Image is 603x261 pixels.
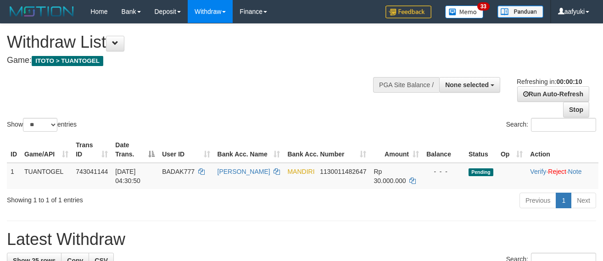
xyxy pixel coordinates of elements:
span: Copy 1130011482647 to clipboard [320,168,366,175]
a: 1 [556,193,571,208]
h4: Game: [7,56,393,65]
a: Stop [563,102,589,117]
td: · · [526,163,598,189]
h1: Latest Withdraw [7,230,596,249]
label: Show entries [7,118,77,132]
select: Showentries [23,118,57,132]
h1: Withdraw List [7,33,393,51]
img: MOTION_logo.png [7,5,77,18]
th: Status [465,137,497,163]
span: None selected [445,81,489,89]
span: Pending [469,168,493,176]
th: Amount: activate to sort column ascending [370,137,423,163]
div: Showing 1 to 1 of 1 entries [7,192,245,205]
th: ID [7,137,21,163]
img: Feedback.jpg [385,6,431,18]
span: 33 [477,2,490,11]
label: Search: [506,118,596,132]
span: Rp 30.000.000 [374,168,406,184]
span: MANDIRI [287,168,314,175]
a: Next [571,193,596,208]
span: BADAK777 [162,168,195,175]
strong: 00:00:10 [556,78,582,85]
span: 743041144 [76,168,108,175]
input: Search: [531,118,596,132]
th: Bank Acc. Number: activate to sort column ascending [284,137,370,163]
a: Previous [519,193,556,208]
th: Bank Acc. Name: activate to sort column ascending [214,137,284,163]
a: Note [568,168,582,175]
th: Op: activate to sort column ascending [497,137,526,163]
div: - - - [426,167,461,176]
a: Run Auto-Refresh [517,86,589,102]
div: PGA Site Balance / [373,77,439,93]
td: 1 [7,163,21,189]
th: Trans ID: activate to sort column ascending [72,137,112,163]
a: [PERSON_NAME] [218,168,270,175]
a: Verify [530,168,546,175]
th: Action [526,137,598,163]
button: None selected [439,77,500,93]
span: Refreshing in: [517,78,582,85]
span: ITOTO > TUANTOGEL [32,56,103,66]
th: Date Trans.: activate to sort column descending [112,137,158,163]
td: TUANTOGEL [21,163,72,189]
th: Game/API: activate to sort column ascending [21,137,72,163]
th: User ID: activate to sort column ascending [158,137,213,163]
span: [DATE] 04:30:50 [115,168,140,184]
img: panduan.png [497,6,543,18]
th: Balance [423,137,465,163]
a: Reject [548,168,566,175]
img: Button%20Memo.svg [445,6,484,18]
